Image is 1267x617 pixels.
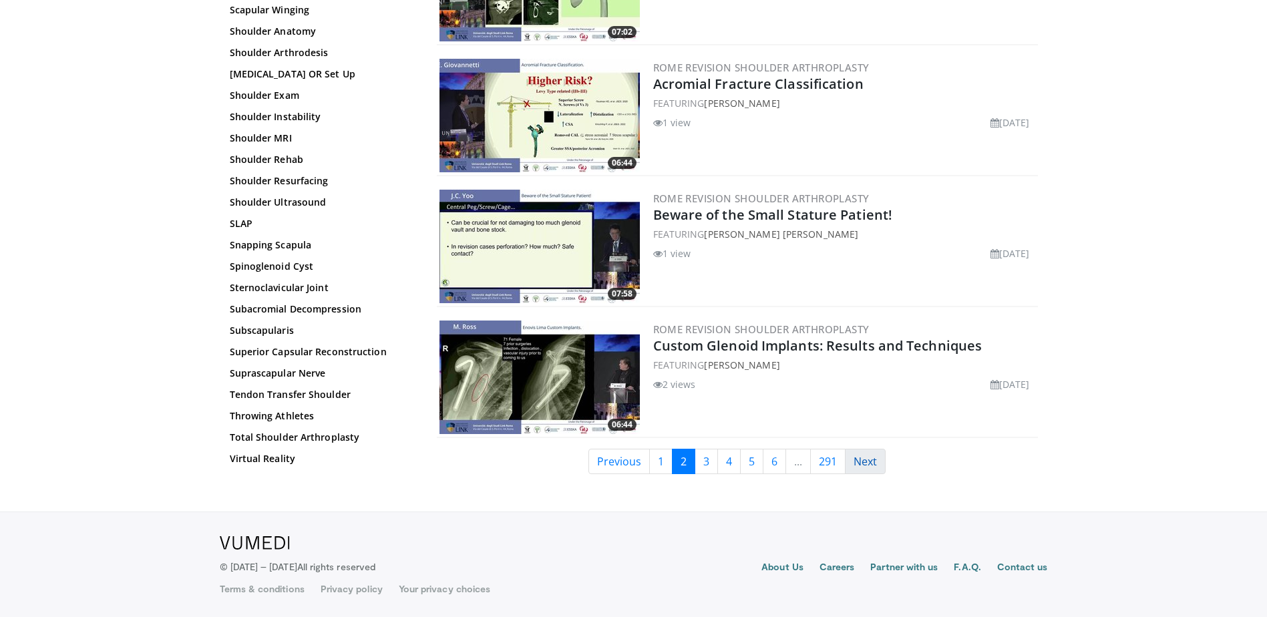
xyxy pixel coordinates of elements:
a: Next [845,449,886,474]
a: Superior Capsular Reconstruction [230,345,410,359]
a: Careers [820,560,855,576]
a: Subscapularis [230,324,410,337]
li: 2 views [653,377,696,391]
li: [DATE] [990,377,1030,391]
a: About Us [761,560,803,576]
a: Custom Glenoid Implants: Results and Techniques [653,337,982,355]
a: Shoulder Instability [230,110,410,124]
a: Rome Revision Shoulder Arthroplasty [653,323,870,336]
span: 06:44 [608,419,637,431]
a: 1 [649,449,673,474]
a: Spinoglenoid Cyst [230,260,410,273]
a: 6 [763,449,786,474]
a: Privacy policy [321,582,383,596]
a: Tendon Transfer Shoulder [230,388,410,401]
a: Total Shoulder Arthroplasty [230,431,410,444]
a: Shoulder Anatomy [230,25,410,38]
p: © [DATE] – [DATE] [220,560,376,574]
a: F.A.Q. [954,560,980,576]
a: Shoulder Exam [230,89,410,102]
a: Acromial Fracture Classification [653,75,864,93]
a: Rome Revision Shoulder Arthroplasty [653,61,870,74]
a: Shoulder MRI [230,132,410,145]
a: Scapular Winging [230,3,410,17]
a: Shoulder Arthrodesis [230,46,410,59]
a: 2 [672,449,695,474]
a: SLAP [230,217,410,230]
span: 07:58 [608,288,637,300]
a: Sternoclavicular Joint [230,281,410,294]
li: [DATE] [990,116,1030,130]
a: 06:44 [439,321,640,434]
a: Shoulder Rehab [230,153,410,166]
li: 1 view [653,246,691,260]
a: Partner with us [870,560,938,576]
a: Suprascapular Nerve [230,367,410,380]
a: Rome Revision Shoulder Arthroplasty [653,192,870,205]
a: 4 [717,449,741,474]
a: Your privacy choices [399,582,490,596]
a: Snapping Scapula [230,238,410,252]
nav: Search results pages [437,449,1038,474]
a: Throwing Athletes [230,409,410,423]
a: 291 [810,449,846,474]
span: 06:44 [608,157,637,169]
a: Virtual Reality [230,452,410,465]
a: 3 [695,449,718,474]
a: Contact us [997,560,1048,576]
a: 07:58 [439,190,640,303]
span: 07:02 [608,26,637,38]
a: [MEDICAL_DATA] OR Set Up [230,67,410,81]
li: [DATE] [990,246,1030,260]
div: FEATURING [653,358,1035,372]
li: 1 view [653,116,691,130]
a: 5 [740,449,763,474]
div: FEATURING [653,96,1035,110]
a: Subacromial Decompression [230,302,410,316]
img: 971b7336-e250-4b05-a939-adcc81aff46b.300x170_q85_crop-smart_upscale.jpg [439,321,640,434]
img: 4854c975-46bd-49e3-9582-6bd058c74033.300x170_q85_crop-smart_upscale.jpg [439,59,640,172]
img: VuMedi Logo [220,536,290,550]
a: [PERSON_NAME] [704,359,779,371]
span: All rights reserved [297,561,375,572]
a: Shoulder Ultrasound [230,196,410,209]
img: f698fea7-5831-4941-ba63-68e2a36cbf6a.300x170_q85_crop-smart_upscale.jpg [439,190,640,303]
a: [PERSON_NAME] [704,97,779,110]
div: FEATURING [653,227,1035,241]
a: Shoulder Resurfacing [230,174,410,188]
a: Previous [588,449,650,474]
a: Terms & conditions [220,582,305,596]
a: Beware of the Small Stature Patient! [653,206,893,224]
a: 06:44 [439,59,640,172]
a: [PERSON_NAME] [PERSON_NAME] [704,228,858,240]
